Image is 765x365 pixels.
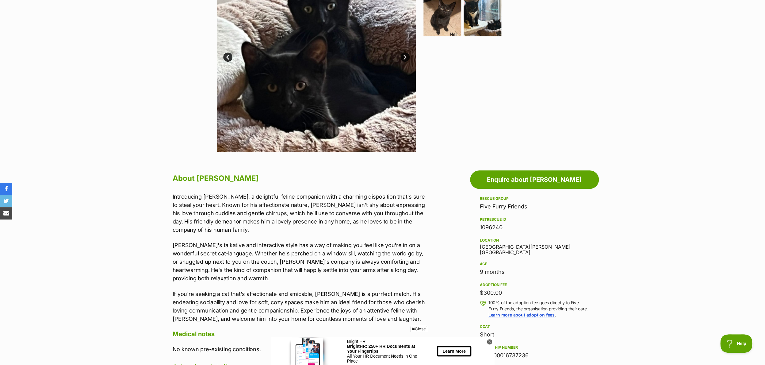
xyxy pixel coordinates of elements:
span: Close [411,326,427,332]
a: Enquire about [PERSON_NAME] [470,170,599,189]
div: PetRescue ID [480,217,589,222]
div: $300.00 [480,289,589,297]
a: Five Furry Friends [480,203,527,210]
h2: About [PERSON_NAME] [173,172,426,185]
h4: Medical notes [173,330,426,338]
div: 9 months [480,268,589,276]
div: Rescue group [480,196,589,201]
div: Microchip number [480,345,589,350]
div: 1096240 [480,223,589,232]
div: Location [480,238,589,243]
a: Next [400,52,410,62]
div: Bright HR [76,2,147,6]
p: If you're seeking a cat that's affectionate and amicable, [PERSON_NAME] is a purrfect match. His ... [173,290,426,323]
p: 100% of the adoption fee goes directly to Five Furry Friends, the organisation providing their ca... [488,300,589,318]
div: BrightHR: 250+ HR Documents at Your Fingertips [76,6,147,16]
button: Learn More [166,9,200,19]
a: Learn more about adoption fees [488,312,555,317]
p: Introducing [PERSON_NAME], a delightful feline companion with a charming disposition that's sure ... [173,192,426,234]
div: [GEOGRAPHIC_DATA][PERSON_NAME][GEOGRAPHIC_DATA] [480,237,589,255]
div: Coat [480,324,589,329]
div: Short [480,330,589,339]
p: [PERSON_NAME]'s talkative and interactive style has a way of making you feel like you're in on a ... [173,241,426,282]
iframe: Help Scout Beacon - Open [720,334,753,353]
div: Adoption fee [480,282,589,287]
div: Age [480,262,589,266]
div: All Your HR Document Needs in One Place [76,16,147,26]
iframe: Advertisement [271,334,494,362]
p: No known pre-existing conditions. [173,345,426,353]
a: Prev [223,52,232,62]
div: 956000016737236 [480,351,589,360]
